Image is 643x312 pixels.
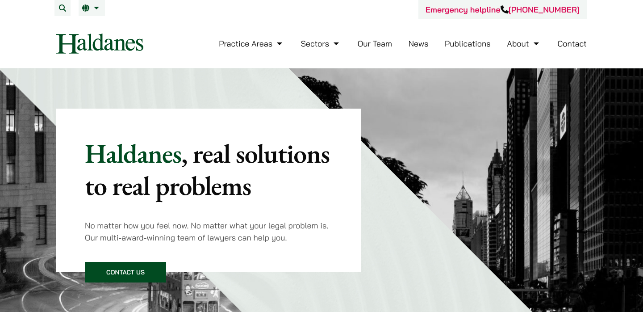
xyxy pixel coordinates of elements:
[445,38,491,49] a: Publications
[507,38,541,49] a: About
[358,38,392,49] a: Our Team
[426,4,580,15] a: Emergency helpline[PHONE_NUMBER]
[219,38,284,49] a: Practice Areas
[85,262,166,282] a: Contact Us
[301,38,341,49] a: Sectors
[82,4,101,12] a: EN
[557,38,587,49] a: Contact
[85,137,333,202] p: Haldanes
[56,34,143,54] img: Logo of Haldanes
[85,136,330,203] mark: , real solutions to real problems
[85,219,333,244] p: No matter how you feel now. No matter what your legal problem is. Our multi-award-winning team of...
[409,38,429,49] a: News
